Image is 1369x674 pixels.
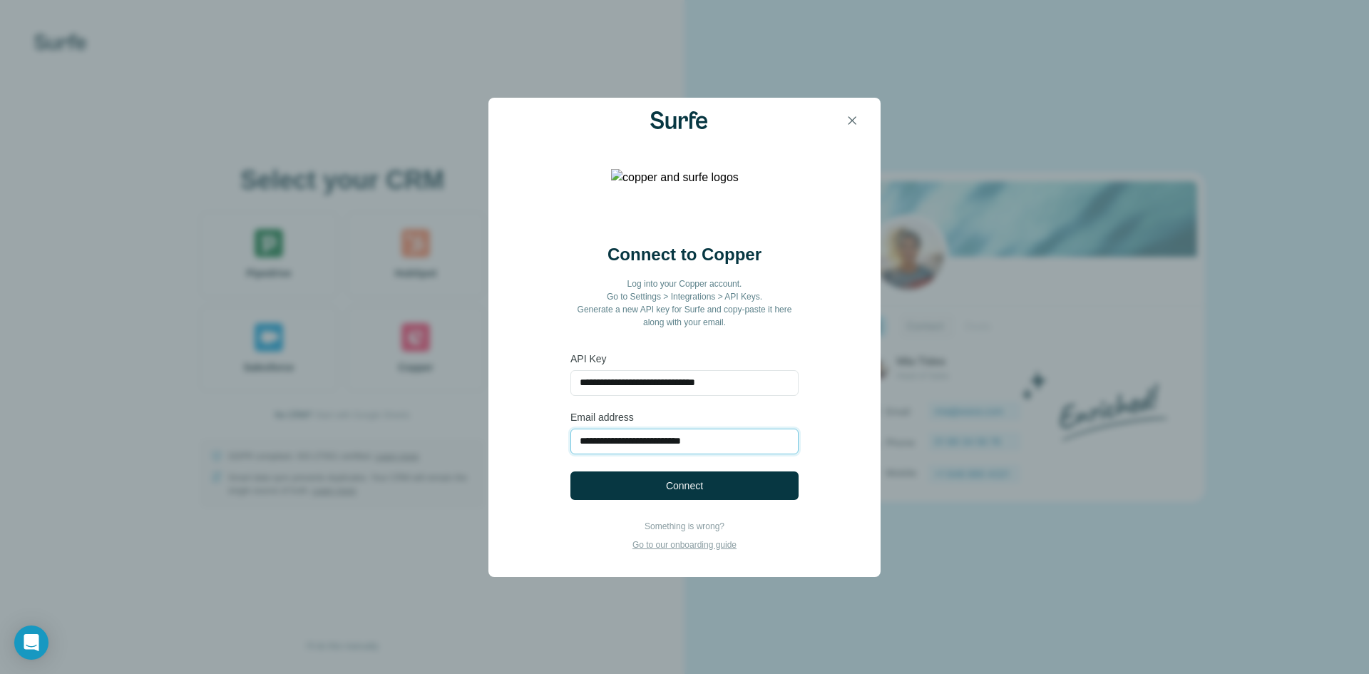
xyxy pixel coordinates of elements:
[650,111,707,128] img: Surfe Logo
[570,410,799,424] label: Email address
[666,479,703,493] span: Connect
[570,471,799,500] button: Connect
[611,169,758,226] img: copper and surfe logos
[14,626,48,660] div: Open Intercom Messenger
[570,277,799,329] p: Log into your Copper account. Go to Settings > Integrations > API Keys. Generate a new API key fo...
[570,352,799,366] label: API Key
[607,243,762,266] h2: Connect to Copper
[632,520,737,533] p: Something is wrong?
[632,538,737,551] p: Go to our onboarding guide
